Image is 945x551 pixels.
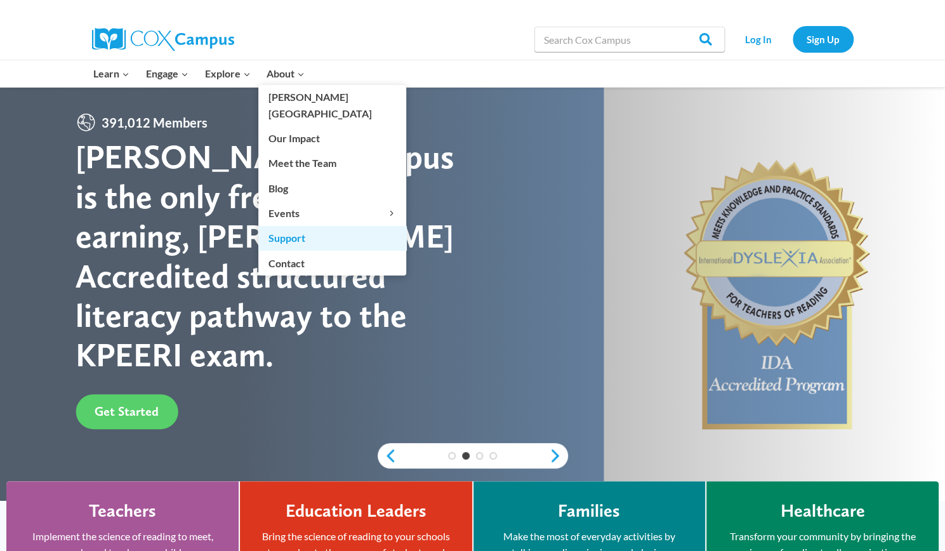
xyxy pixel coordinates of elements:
span: Get Started [95,404,159,419]
a: Meet the Team [258,151,406,175]
button: Child menu of Learn [86,60,138,87]
a: Sign Up [793,26,854,52]
h4: Teachers [89,500,156,522]
div: [PERSON_NAME] Campus is the only free CEU earning, [PERSON_NAME] Accredited structured literacy p... [76,137,472,375]
a: previous [378,448,397,463]
nav: Secondary Navigation [731,26,854,52]
a: [PERSON_NAME][GEOGRAPHIC_DATA] [258,85,406,126]
button: Child menu of Events [258,201,406,225]
a: Log In [731,26,786,52]
h4: Education Leaders [286,500,426,522]
button: Child menu of About [258,60,313,87]
a: 2 [462,452,470,460]
img: Cox Campus [92,28,234,51]
button: Child menu of Engage [138,60,197,87]
input: Search Cox Campus [534,27,725,52]
nav: Primary Navigation [86,60,313,87]
a: 3 [476,452,484,460]
a: Get Started [76,394,178,429]
a: Blog [258,176,406,200]
a: next [549,448,568,463]
a: Our Impact [258,126,406,150]
a: 1 [448,452,456,460]
button: Child menu of Explore [197,60,259,87]
h4: Healthcare [780,500,864,522]
span: 391,012 Members [96,112,213,133]
a: 4 [489,452,497,460]
a: Support [258,226,406,250]
div: content slider buttons [378,443,568,468]
h4: Families [558,500,620,522]
a: Contact [258,251,406,275]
